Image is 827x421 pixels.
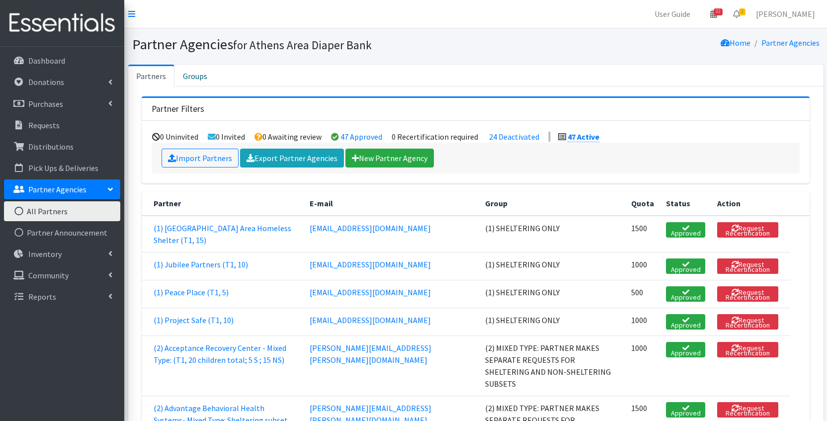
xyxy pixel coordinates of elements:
[739,8,745,15] span: 1
[28,56,65,66] p: Dashboard
[4,265,120,285] a: Community
[304,191,479,216] th: E-mail
[489,132,539,142] a: 24 Deactivated
[748,4,823,24] a: [PERSON_NAME]
[4,137,120,157] a: Distributions
[28,142,74,152] p: Distributions
[208,132,245,142] li: 0 Invited
[702,4,725,24] a: 32
[568,132,599,142] a: 47 Active
[660,191,711,216] th: Status
[310,259,431,269] a: [EMAIL_ADDRESS][DOMAIN_NAME]
[154,223,291,245] a: (1) [GEOGRAPHIC_DATA] Area Homeless Shelter (T1, 15)
[625,336,660,396] td: 1000
[717,286,778,302] button: Request Recertification
[666,258,705,274] a: Approved
[154,259,248,269] a: (1) Jubilee Partners (T1, 10)
[152,104,204,114] h3: Partner Filters
[666,314,705,330] a: Approved
[340,132,382,142] a: 47 Approved
[625,308,660,336] td: 1000
[28,270,69,280] p: Community
[666,342,705,357] a: Approved
[479,308,625,336] td: (1) SHELTERING ONLY
[240,149,344,168] a: Export Partner Agencies
[310,343,431,365] a: [PERSON_NAME][EMAIL_ADDRESS][PERSON_NAME][DOMAIN_NAME]
[4,158,120,178] a: Pick Ups & Deliveries
[310,223,431,233] a: [EMAIL_ADDRESS][DOMAIN_NAME]
[711,191,790,216] th: Action
[4,287,120,307] a: Reports
[310,287,431,297] a: [EMAIL_ADDRESS][DOMAIN_NAME]
[479,252,625,280] td: (1) SHELTERING ONLY
[666,286,705,302] a: Approved
[310,315,431,325] a: [EMAIL_ADDRESS][DOMAIN_NAME]
[4,6,120,40] img: HumanEssentials
[761,38,820,48] a: Partner Agencies
[162,149,239,168] a: Import Partners
[479,336,625,396] td: (2) MIXED TYPE: PARTNER MAKES SEPARATE REQUESTS FOR SHELTERING AND NON-SHELTERING SUBSETS
[28,99,63,109] p: Purchases
[479,280,625,308] td: (1) SHELTERING ONLY
[28,292,56,302] p: Reports
[4,51,120,71] a: Dashboard
[154,315,234,325] a: (1) Project Safe (T1, 10)
[4,94,120,114] a: Purchases
[714,8,723,15] span: 32
[174,65,216,86] a: Groups
[625,252,660,280] td: 1000
[345,149,434,168] a: New Partner Agency
[154,343,286,365] a: (2) Acceptance Recovery Center - Mixed Type: (T1, 20 children total; 5 S ; 15 NS)
[666,222,705,238] a: Approved
[4,72,120,92] a: Donations
[28,249,62,259] p: Inventory
[479,216,625,253] td: (1) SHELTERING ONLY
[4,115,120,135] a: Requests
[4,244,120,264] a: Inventory
[625,280,660,308] td: 500
[666,402,705,418] a: Approved
[717,402,778,418] button: Request Recertification
[4,223,120,243] a: Partner Announcement
[128,65,174,86] a: Partners
[717,314,778,330] button: Request Recertification
[28,120,60,130] p: Requests
[142,191,304,216] th: Partner
[28,77,64,87] p: Donations
[4,201,120,221] a: All Partners
[28,163,98,173] p: Pick Ups & Deliveries
[717,342,778,357] button: Request Recertification
[152,132,198,142] li: 0 Uninvited
[625,216,660,253] td: 1500
[28,184,86,194] p: Partner Agencies
[479,191,625,216] th: Group
[721,38,750,48] a: Home
[254,132,322,142] li: 0 Awaiting review
[647,4,698,24] a: User Guide
[132,36,472,53] h1: Partner Agencies
[725,4,748,24] a: 1
[717,222,778,238] button: Request Recertification
[154,287,229,297] a: (1) Peace Place (T1, 5)
[4,179,120,199] a: Partner Agencies
[625,191,660,216] th: Quota
[717,258,778,274] button: Request Recertification
[392,132,478,142] li: 0 Recertification required
[233,38,372,52] small: for Athens Area Diaper Bank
